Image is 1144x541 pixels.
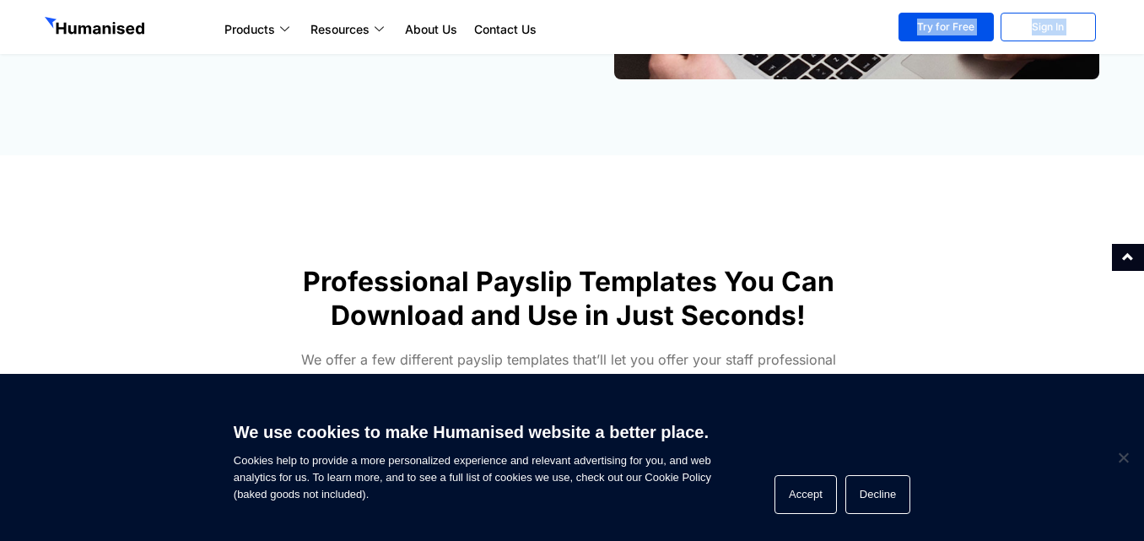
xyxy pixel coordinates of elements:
[898,13,994,41] a: Try for Free
[397,19,466,40] a: About Us
[845,475,910,514] button: Decline
[272,265,866,333] h1: Professional Payslip Templates You Can Download and Use in Just Seconds!
[302,19,397,40] a: Resources
[774,475,837,514] button: Accept
[234,412,711,503] span: Cookies help to provide a more personalized experience and relevant advertising for you, and web ...
[45,17,148,39] img: GetHumanised Logo
[290,349,847,430] p: We offer a few different payslip templates that’ll let you offer your staff professional payslips...
[216,19,302,40] a: Products
[1001,13,1096,41] a: Sign In
[234,420,711,444] h6: We use cookies to make Humanised website a better place.
[1114,449,1131,466] span: Decline
[466,19,545,40] a: Contact Us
